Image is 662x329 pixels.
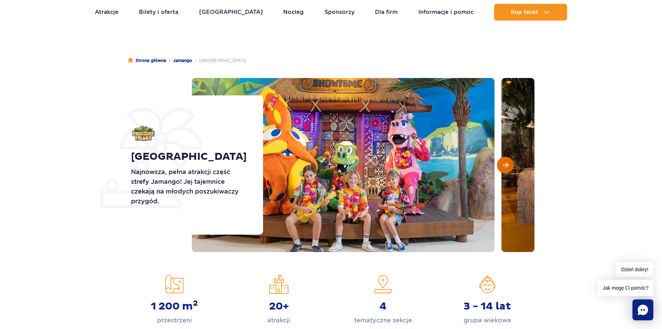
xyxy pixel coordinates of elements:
[267,315,290,325] p: atrakcji
[497,157,514,173] button: Następny slajd
[598,280,653,296] span: Jak mogę Ci pomóc?
[464,315,511,325] p: grupa wiekowa
[354,315,412,325] p: tematyczne sekcje
[632,299,653,320] div: Chat
[139,4,178,21] a: Bilety i oferta
[494,4,567,21] button: Kup teraz
[131,150,247,163] h1: [GEOGRAPHIC_DATA]
[128,57,166,64] a: Strona główna
[193,298,198,308] sup: 2
[131,167,247,206] p: Najnowsza, pełna atrakcji część strefy Jamango! Jej tajemnice czekają na młodych poszukiwaczy prz...
[283,4,304,21] a: Nocleg
[199,4,263,21] a: [GEOGRAPHIC_DATA]
[151,300,198,313] strong: 1 200 m
[192,57,246,64] li: [GEOGRAPHIC_DATA]
[325,4,354,21] a: Sponsorzy
[379,300,387,313] strong: 4
[173,57,192,64] a: Jamango
[418,4,474,21] a: Informacje i pomoc
[511,9,538,15] span: Kup teraz
[616,262,653,277] span: Dzień dobry!
[269,300,289,313] strong: 20+
[95,4,118,21] a: Atrakcje
[157,315,192,325] p: przestrzeni
[464,300,511,313] strong: 3 - 14 lat
[375,4,398,21] a: Dla firm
